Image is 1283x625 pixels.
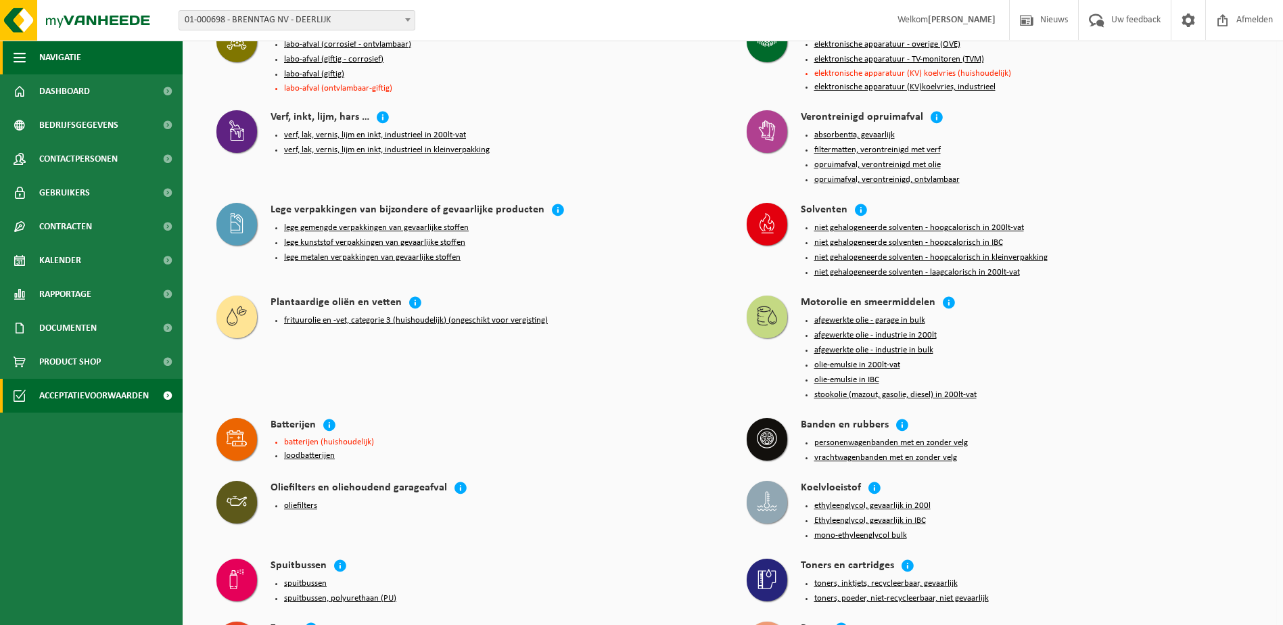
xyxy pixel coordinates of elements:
[284,438,720,446] li: batterijen (huishoudelijk)
[179,11,415,30] span: 01-000698 - BRENNTAG NV - DEERLIJK
[179,10,415,30] span: 01-000698 - BRENNTAG NV - DEERLIJK
[39,277,91,311] span: Rapportage
[271,296,402,311] h4: Plantaardige oliën en vetten
[814,267,1020,278] button: niet gehalogeneerde solventen - laagcalorisch in 200lt-vat
[814,360,900,371] button: olie-emulsie in 200lt-vat
[814,160,941,170] button: opruimafval, verontreinigd met olie
[814,375,879,386] button: olie-emulsie in IBC
[39,379,149,413] span: Acceptatievoorwaarden
[271,203,544,218] h4: Lege verpakkingen van bijzondere of gevaarlijke producten
[284,450,335,461] button: loodbatterijen
[814,130,895,141] button: absorbentia, gevaarlijk
[928,15,996,25] strong: [PERSON_NAME]
[814,252,1048,263] button: niet gehalogeneerde solventen - hoogcalorisch in kleinverpakking
[39,345,101,379] span: Product Shop
[814,237,1003,248] button: niet gehalogeneerde solventen - hoogcalorisch in IBC
[814,593,989,604] button: toners, poeder, niet-recycleerbaar, niet gevaarlijk
[801,481,861,496] h4: Koelvloeistof
[39,176,90,210] span: Gebruikers
[284,237,465,248] button: lege kunststof verpakkingen van gevaarlijke stoffen
[814,438,968,448] button: personenwagenbanden met en zonder velg
[39,142,118,176] span: Contactpersonen
[801,418,889,434] h4: Banden en rubbers
[814,69,1250,78] li: elektronische apparatuur (KV) koelvries (huishoudelijk)
[271,481,447,496] h4: Oliefilters en oliehoudend garageafval
[284,39,411,50] button: labo-afval (corrosief - ontvlambaar)
[814,54,984,65] button: elektronische apparatuur - TV-monitoren (TVM)
[284,593,396,604] button: spuitbussen, polyurethaan (PU)
[284,69,344,80] button: labo-afval (giftig)
[814,530,907,541] button: mono-ethyleenglycol bulk
[814,223,1024,233] button: niet gehalogeneerde solventen - hoogcalorisch in 200lt-vat
[271,418,316,434] h4: Batterijen
[284,145,490,156] button: verf, lak, vernis, lijm en inkt, industrieel in kleinverpakking
[814,39,960,50] button: elektronische apparatuur - overige (OVE)
[284,501,317,511] button: oliefilters
[801,203,847,218] h4: Solventen
[284,315,548,326] button: frituurolie en -vet, categorie 3 (huishoudelijk) (ongeschikt voor vergisting)
[284,578,327,589] button: spuitbussen
[284,223,469,233] button: lege gemengde verpakkingen van gevaarlijke stoffen
[39,74,90,108] span: Dashboard
[814,345,933,356] button: afgewerkte olie - industrie in bulk
[814,82,996,93] button: elektronische apparatuur (KV)koelvries, industrieel
[284,130,466,141] button: verf, lak, vernis, lijm en inkt, industrieel in 200lt-vat
[39,210,92,244] span: Contracten
[814,515,926,526] button: Ethyleenglycol, gevaarlijk in IBC
[801,110,923,126] h4: Verontreinigd opruimafval
[814,453,957,463] button: vrachtwagenbanden met en zonder velg
[284,54,383,65] button: labo-afval (giftig - corrosief)
[284,252,461,263] button: lege metalen verpakkingen van gevaarlijke stoffen
[271,559,327,574] h4: Spuitbussen
[814,175,960,185] button: opruimafval, verontreinigd, ontvlambaar
[801,296,935,311] h4: Motorolie en smeermiddelen
[801,559,894,574] h4: Toners en cartridges
[39,311,97,345] span: Documenten
[814,315,925,326] button: afgewerkte olie - garage in bulk
[39,41,81,74] span: Navigatie
[814,578,958,589] button: toners, inktjets, recycleerbaar, gevaarlijk
[284,84,720,93] li: labo-afval (ontvlambaar-giftig)
[39,244,81,277] span: Kalender
[814,501,931,511] button: ethyleenglycol, gevaarlijk in 200l
[814,145,941,156] button: filtermatten, verontreinigd met verf
[814,330,937,341] button: afgewerkte olie - industrie in 200lt
[39,108,118,142] span: Bedrijfsgegevens
[271,110,369,126] h4: Verf, inkt, lijm, hars …
[814,390,977,400] button: stookolie (mazout, gasolie, diesel) in 200lt-vat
